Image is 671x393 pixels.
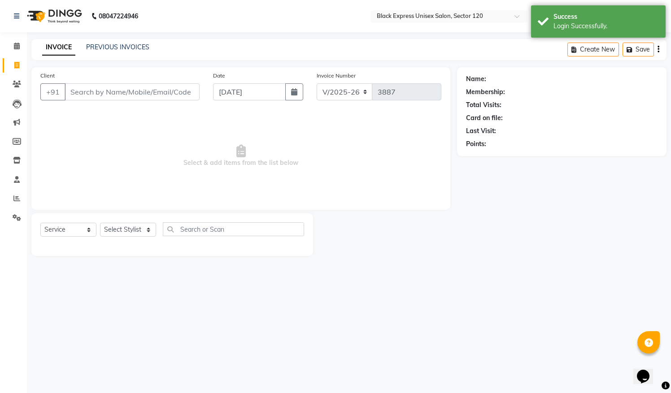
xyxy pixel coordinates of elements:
button: Create New [567,43,619,56]
button: +91 [40,83,65,100]
div: Last Visit: [466,126,496,136]
input: Search or Scan [163,222,304,236]
label: Date [213,72,225,80]
label: Invoice Number [317,72,356,80]
div: Card on file: [466,113,503,123]
div: Points: [466,139,486,149]
b: 08047224946 [99,4,138,29]
iframe: chat widget [633,357,662,384]
div: Success [553,12,659,22]
span: Select & add items from the list below [40,111,441,201]
input: Search by Name/Mobile/Email/Code [65,83,200,100]
div: Name: [466,74,486,84]
img: logo [23,4,84,29]
button: Save [623,43,654,56]
div: Total Visits: [466,100,501,110]
div: Login Successfully. [553,22,659,31]
div: Membership: [466,87,505,97]
a: INVOICE [42,39,75,56]
label: Client [40,72,55,80]
a: PREVIOUS INVOICES [86,43,149,51]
